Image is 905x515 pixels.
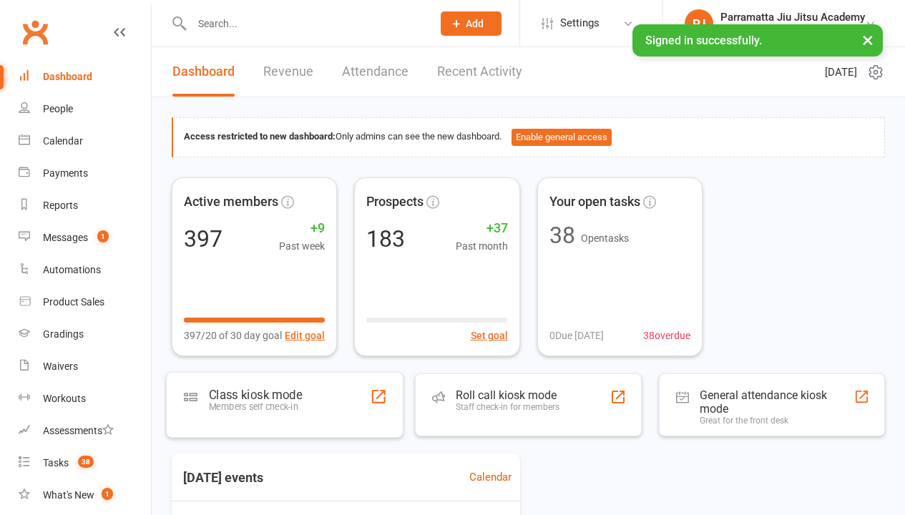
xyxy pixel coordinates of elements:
div: Parramatta Jiu Jitsu Academy [720,24,865,36]
span: Past week [279,238,325,254]
a: Workouts [19,383,151,415]
div: Messages [43,232,88,243]
span: Signed in successfully. [645,34,762,47]
span: 397/20 of 30 day goal [184,328,282,343]
span: Add [466,18,484,29]
div: Class kiosk mode [209,387,302,401]
a: Payments [19,157,151,190]
div: Payments [43,167,88,179]
span: Prospects [366,192,424,212]
a: Assessments [19,415,151,447]
span: +9 [279,218,325,239]
span: Past month [456,238,508,254]
div: Reports [43,200,78,211]
button: Set goal [471,328,508,343]
strong: Access restricted to new dashboard: [184,131,336,142]
a: Messages 1 [19,222,151,254]
a: What's New1 [19,479,151,511]
a: Gradings [19,318,151,350]
div: Great for the front desk [700,416,853,426]
div: Automations [43,264,101,275]
div: What's New [43,489,94,501]
div: 397 [184,227,222,250]
span: Open tasks [581,232,629,244]
div: People [43,103,73,114]
div: Roll call kiosk mode [456,388,559,402]
span: 1 [102,488,113,500]
a: Automations [19,254,151,286]
a: Reports [19,190,151,222]
a: Product Sales [19,286,151,318]
div: 38 [549,224,575,247]
input: Search... [187,14,422,34]
div: 183 [366,227,405,250]
span: 0 Due [DATE] [549,328,604,343]
a: Attendance [342,47,409,97]
div: Workouts [43,393,86,404]
a: Dashboard [172,47,235,97]
div: General attendance kiosk mode [700,388,853,416]
a: Dashboard [19,61,151,93]
a: Calendar [19,125,151,157]
span: [DATE] [825,64,857,81]
div: Members self check-in [209,401,302,412]
div: Product Sales [43,296,104,308]
button: × [855,24,881,55]
div: Staff check-in for members [456,402,559,412]
span: 38 [78,456,94,468]
a: People [19,93,151,125]
div: Waivers [43,360,78,372]
button: Enable general access [512,129,612,146]
div: Assessments [43,425,114,436]
span: Settings [560,7,600,39]
div: Parramatta Jiu Jitsu Academy [720,11,865,24]
span: Active members [184,192,278,212]
div: PJ [685,9,713,38]
a: Clubworx [17,14,53,50]
h3: [DATE] events [172,465,275,491]
a: Revenue [263,47,313,97]
div: Only admins can see the new dashboard. [184,129,874,146]
span: 1 [97,230,109,242]
div: Dashboard [43,71,92,82]
span: Your open tasks [549,192,640,212]
a: Calendar [469,469,512,486]
div: Calendar [43,135,83,147]
span: 38 overdue [643,328,690,343]
button: Add [441,11,502,36]
a: Waivers [19,350,151,383]
div: Tasks [43,457,69,469]
a: Tasks 38 [19,447,151,479]
div: Gradings [43,328,84,340]
span: +37 [456,218,508,239]
a: Recent Activity [437,47,522,97]
button: Edit goal [285,328,325,343]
